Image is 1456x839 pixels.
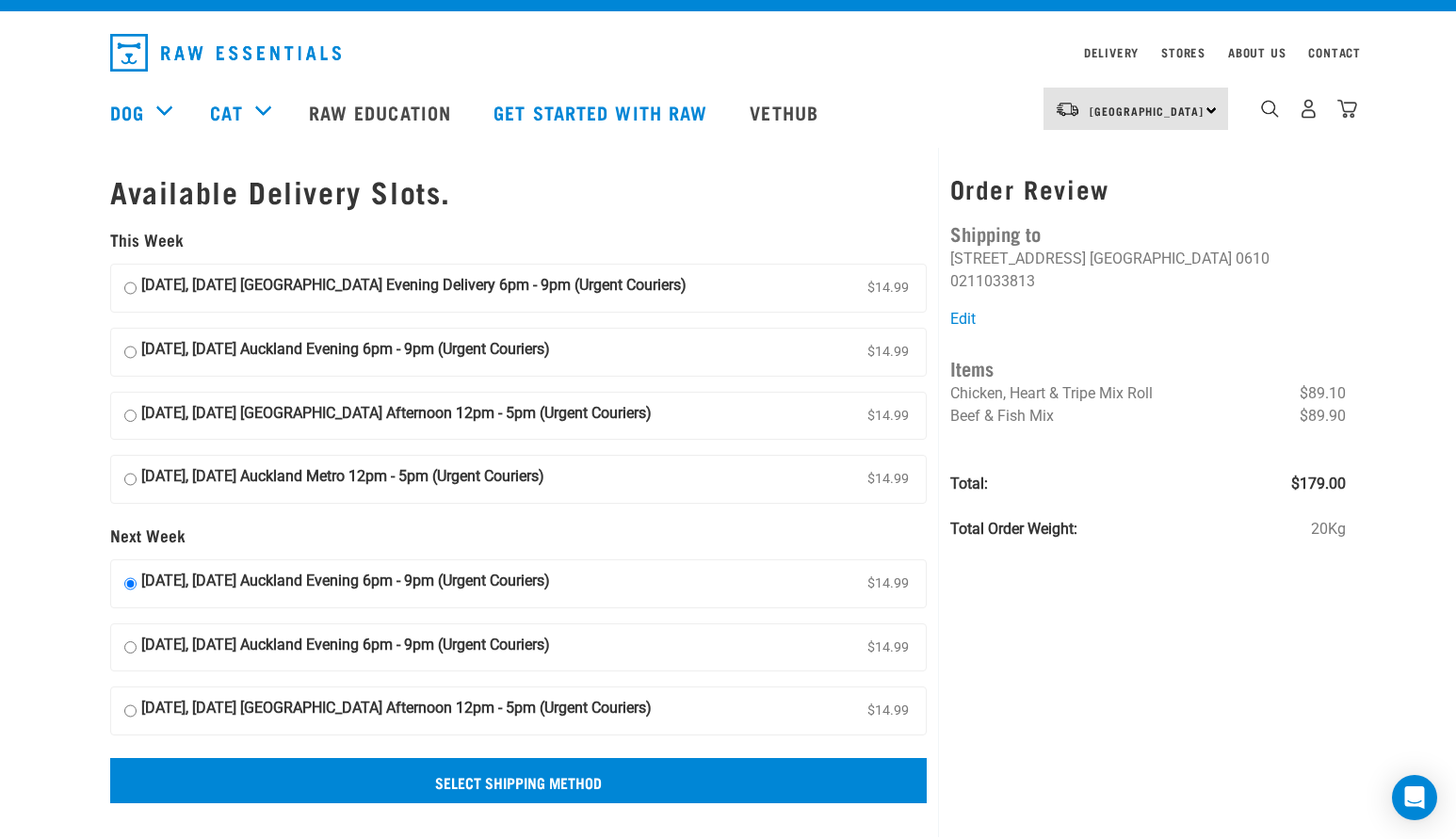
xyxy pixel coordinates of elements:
[950,250,1086,267] li: [STREET_ADDRESS]
[110,526,927,545] h5: Next Week
[1337,99,1357,119] img: home-icon@2x.png
[1161,49,1205,56] a: Stores
[1291,473,1346,495] span: $179.00
[110,34,341,72] img: Raw Essentials Logo
[950,384,1153,402] span: Chicken, Heart & Tripe Mix Roll
[290,74,475,150] a: Raw Education
[141,465,544,493] strong: [DATE], [DATE] Auckland Metro 12pm - 5pm (Urgent Couriers)
[141,697,652,725] strong: [DATE], [DATE] [GEOGRAPHIC_DATA] Afternoon 12pm - 5pm (Urgent Couriers)
[864,697,913,725] span: $14.99
[950,520,1077,538] strong: Total Order Weight:
[1090,250,1270,267] li: [GEOGRAPHIC_DATA] 0610
[124,338,137,366] input: [DATE], [DATE] Auckland Evening 6pm - 9pm (Urgent Couriers) $14.99
[950,475,988,492] strong: Total:
[141,338,550,366] strong: [DATE], [DATE] Auckland Evening 6pm - 9pm (Urgent Couriers)
[864,338,913,366] span: $14.99
[141,634,550,662] strong: [DATE], [DATE] Auckland Evening 6pm - 9pm (Urgent Couriers)
[141,274,687,302] strong: [DATE], [DATE] [GEOGRAPHIC_DATA] Evening Delivery 6pm - 9pm (Urgent Couriers)
[1228,49,1286,56] a: About Us
[1299,99,1318,119] img: user.png
[950,174,1346,203] h3: Order Review
[731,74,842,150] a: Vethub
[950,407,1054,425] span: Beef & Fish Mix
[864,634,913,662] span: $14.99
[124,402,137,430] input: [DATE], [DATE] [GEOGRAPHIC_DATA] Afternoon 12pm - 5pm (Urgent Couriers) $14.99
[124,570,137,598] input: [DATE], [DATE] Auckland Evening 6pm - 9pm (Urgent Couriers) $14.99
[864,402,913,430] span: $14.99
[950,218,1346,248] h4: Shipping to
[1261,100,1279,118] img: home-icon-1@2x.png
[864,465,913,493] span: $14.99
[1392,775,1437,820] div: Open Intercom Messenger
[1084,49,1139,56] a: Delivery
[1300,405,1346,428] span: $89.90
[864,274,913,302] span: $14.99
[141,402,652,430] strong: [DATE], [DATE] [GEOGRAPHIC_DATA] Afternoon 12pm - 5pm (Urgent Couriers)
[950,272,1035,290] li: 0211033813
[110,758,927,803] input: Select Shipping Method
[210,98,242,126] a: Cat
[1055,101,1080,118] img: van-moving.png
[124,634,137,662] input: [DATE], [DATE] Auckland Evening 6pm - 9pm (Urgent Couriers) $14.99
[1311,518,1346,541] span: 20Kg
[95,26,1361,79] nav: dropdown navigation
[124,465,137,493] input: [DATE], [DATE] Auckland Metro 12pm - 5pm (Urgent Couriers) $14.99
[124,697,137,725] input: [DATE], [DATE] [GEOGRAPHIC_DATA] Afternoon 12pm - 5pm (Urgent Couriers) $14.99
[110,98,144,126] a: Dog
[124,274,137,302] input: [DATE], [DATE] [GEOGRAPHIC_DATA] Evening Delivery 6pm - 9pm (Urgent Couriers) $14.99
[110,231,927,250] h5: This Week
[1090,107,1204,114] span: [GEOGRAPHIC_DATA]
[1300,382,1346,405] span: $89.10
[950,310,976,328] a: Edit
[475,74,731,150] a: Get started with Raw
[950,353,1346,382] h4: Items
[864,570,913,598] span: $14.99
[1308,49,1361,56] a: Contact
[141,570,550,598] strong: [DATE], [DATE] Auckland Evening 6pm - 9pm (Urgent Couriers)
[110,174,927,208] h1: Available Delivery Slots.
